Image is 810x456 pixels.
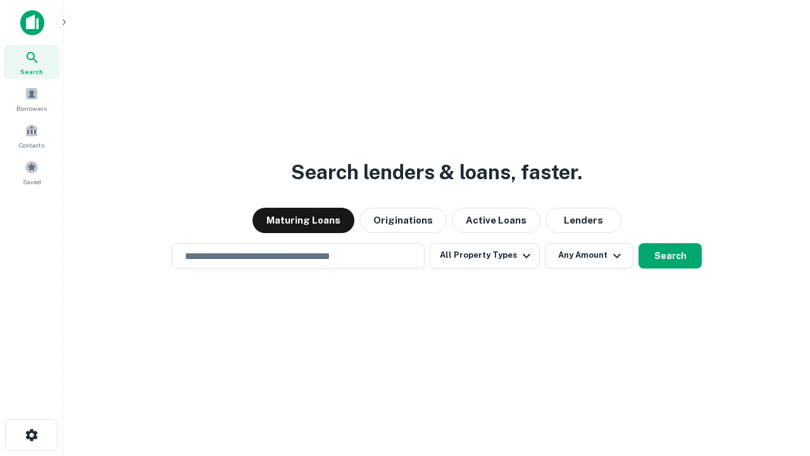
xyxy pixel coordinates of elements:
[4,118,59,153] a: Contacts
[252,208,354,233] button: Maturing Loans
[452,208,540,233] button: Active Loans
[16,103,47,113] span: Borrowers
[545,243,633,269] button: Any Amount
[639,243,702,269] button: Search
[4,82,59,116] a: Borrowers
[23,177,41,187] span: Saved
[545,208,621,233] button: Lenders
[430,243,540,269] button: All Property Types
[19,140,44,150] span: Contacts
[359,208,447,233] button: Originations
[4,155,59,189] a: Saved
[4,45,59,79] a: Search
[20,10,44,35] img: capitalize-icon.png
[291,157,582,187] h3: Search lenders & loans, faster.
[747,355,810,415] iframe: Chat Widget
[20,66,43,77] span: Search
